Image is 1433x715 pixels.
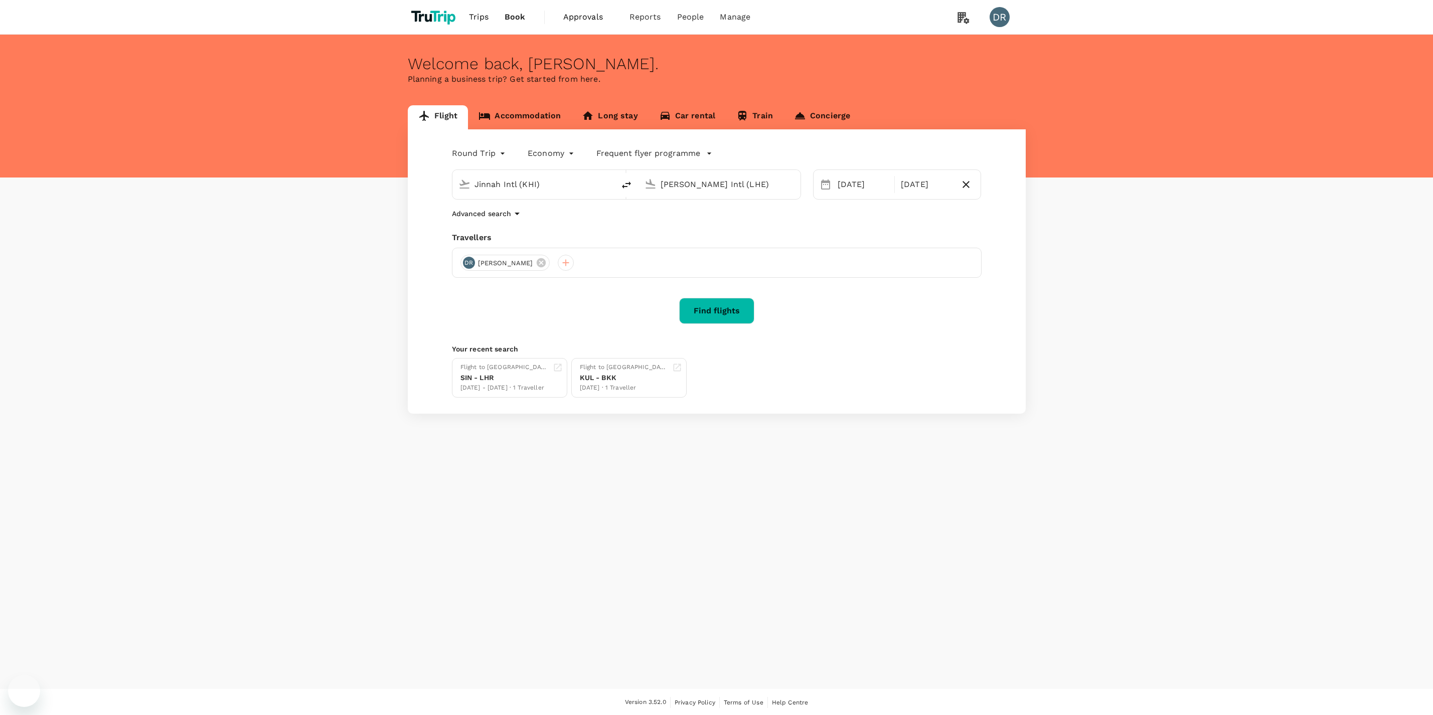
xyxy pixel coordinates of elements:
p: Frequent flyer programme [596,147,700,159]
span: Help Centre [772,699,809,706]
div: Flight to [GEOGRAPHIC_DATA] [580,363,668,373]
span: Approvals [563,11,613,23]
a: Train [726,105,783,129]
span: Version 3.52.0 [625,697,666,707]
span: People [677,11,704,23]
div: DR [463,257,475,269]
div: [DATE] [897,174,956,195]
button: Open [793,183,795,185]
p: Your recent search [452,344,982,354]
a: Car rental [649,105,726,129]
button: Frequent flyer programme [596,147,712,159]
input: Depart from [474,176,593,192]
div: Welcome back , [PERSON_NAME] . [408,55,1026,73]
span: Trips [469,11,489,23]
div: Travellers [452,232,982,244]
button: delete [614,173,639,197]
a: Long stay [571,105,648,129]
div: DR[PERSON_NAME] [460,255,550,271]
span: Terms of Use [724,699,763,706]
button: Find flights [679,298,754,324]
img: TruTrip logo [408,6,461,28]
p: Planning a business trip? Get started from here. [408,73,1026,85]
span: Book [505,11,526,23]
div: [DATE] · 1 Traveller [580,383,668,393]
div: SIN - LHR [460,373,549,383]
button: Open [607,183,609,185]
button: Advanced search [452,208,523,220]
a: Terms of Use [724,697,763,708]
a: Help Centre [772,697,809,708]
a: Flight [408,105,468,129]
div: KUL - BKK [580,373,668,383]
a: Accommodation [468,105,571,129]
span: Privacy Policy [675,699,715,706]
div: [DATE] [834,174,892,195]
div: Economy [528,145,576,161]
iframe: Button to launch messaging window [8,675,40,707]
a: Privacy Policy [675,697,715,708]
div: DR [990,7,1010,27]
span: [PERSON_NAME] [472,258,539,268]
div: Round Trip [452,145,508,161]
div: [DATE] - [DATE] · 1 Traveller [460,383,549,393]
span: Manage [720,11,750,23]
span: Reports [629,11,661,23]
p: Advanced search [452,209,511,219]
input: Going to [661,176,779,192]
a: Concierge [783,105,861,129]
div: Flight to [GEOGRAPHIC_DATA] [460,363,549,373]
